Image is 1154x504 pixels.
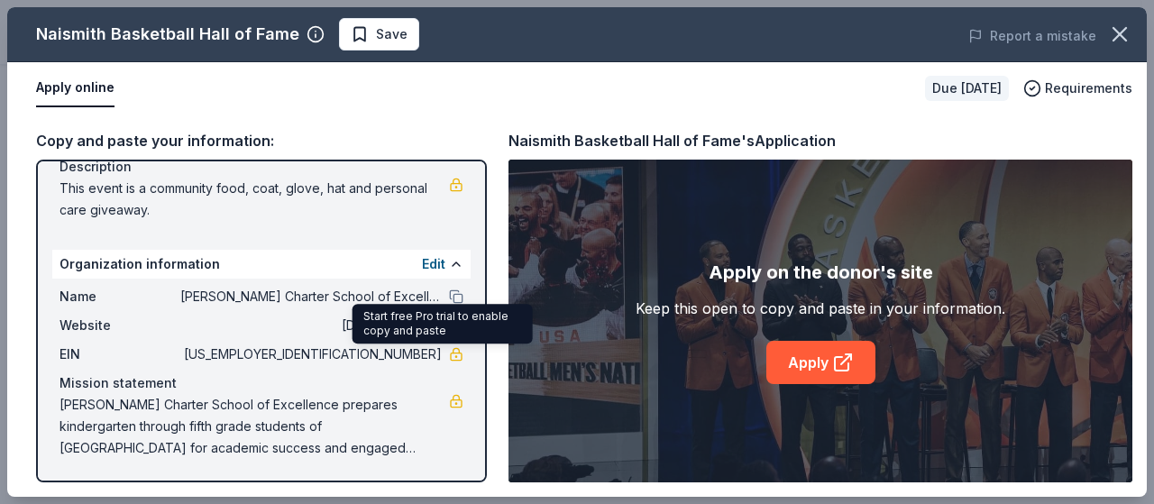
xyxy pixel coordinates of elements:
span: This event is a community food, coat, glove, hat and personal care giveaway. [60,178,449,221]
span: [PERSON_NAME] Charter School of Excellence [180,286,442,307]
div: Due [DATE] [925,76,1009,101]
div: Start free Pro trial to enable copy and paste [353,304,533,344]
span: Name [60,286,180,307]
span: [DOMAIN_NAME] [180,315,442,336]
a: Apply [766,341,875,384]
span: EIN [60,344,180,365]
span: Save [376,23,408,45]
div: Copy and paste your information: [36,129,487,152]
div: Mission statement [60,372,463,394]
span: Website [60,315,180,336]
button: Edit [422,253,445,275]
div: Naismith Basketball Hall of Fame [36,20,299,49]
div: Apply on the donor's site [709,258,933,287]
span: [US_EMPLOYER_IDENTIFICATION_NUMBER] [180,344,442,365]
span: [PERSON_NAME] Charter School of Excellence prepares kindergarten through fifth grade students of ... [60,394,449,459]
button: Requirements [1023,78,1132,99]
div: Naismith Basketball Hall of Fame's Application [508,129,836,152]
button: Report a mistake [968,25,1096,47]
span: Requirements [1045,78,1132,99]
div: Keep this open to copy and paste in your information. [636,298,1005,319]
div: Organization information [52,250,471,279]
button: Apply online [36,69,114,107]
div: Description [60,156,463,178]
button: Save [339,18,419,50]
